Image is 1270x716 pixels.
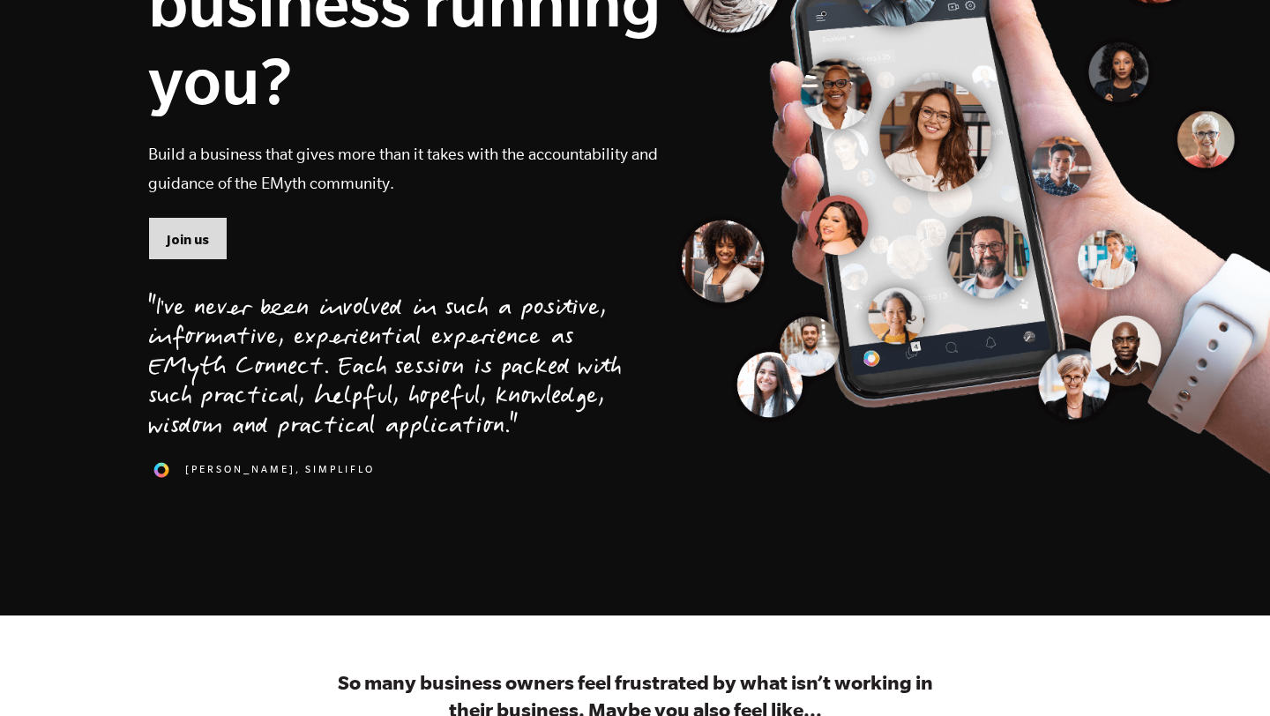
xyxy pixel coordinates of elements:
div: "I've never been involved in such a positive, informative, experiential experience as EMyth Conne... [148,295,622,444]
p: Build a business that gives more than it takes with the accountability and guidance of the EMyth ... [148,139,661,198]
a: Join us [148,217,228,259]
span: Join us [167,230,209,250]
iframe: Chat Widget [1182,631,1270,716]
img: 1 [148,457,175,483]
span: [PERSON_NAME], SimpliFlo [185,462,375,477]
